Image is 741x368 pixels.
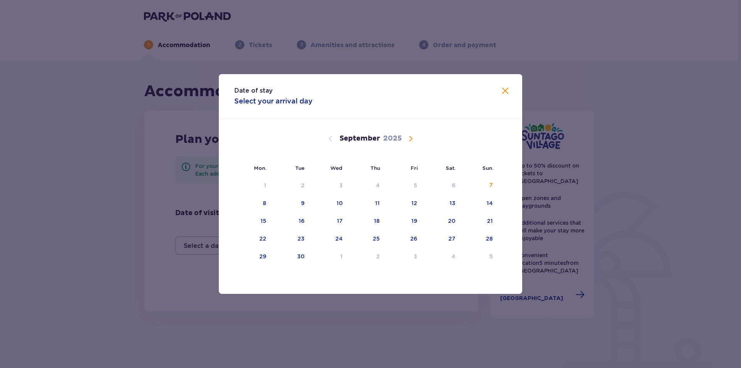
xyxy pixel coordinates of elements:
[301,200,305,206] font: 9
[259,236,266,242] font: 22
[335,236,343,242] font: 24
[263,200,266,206] font: 8
[234,195,272,212] td: Choose Monday, September 8, 2025 as your check-in date. It's available.
[452,253,455,259] font: 4
[383,134,402,143] font: 2025
[385,248,423,265] td: Choose Friday, October 3, 2025 as your check-in date. It's available.
[423,231,461,248] td: Choose Saturday, September 27, 2025 as your check-in date. It's available.
[461,213,498,230] td: Choose Sunday, September 21, 2025 as your check-in date. It's available.
[310,195,348,212] td: Choose Wednesday, September 10, 2025 as your check-in date. It's available.
[414,182,417,188] font: 5
[297,253,305,259] font: 30
[234,248,272,265] td: Choose Monday, September 29, 2025 as your check-in date. It's available.
[337,200,343,206] font: 10
[410,236,417,242] font: 26
[423,213,461,230] td: Choose Saturday, September 20, 2025 as your check-in date. It's available.
[298,236,305,242] font: 23
[310,177,348,194] td: Not available. Wednesday, September 3, 2025
[234,177,272,194] td: Not available. Monday, September 1, 2025
[272,213,310,230] td: Choose Tuesday, September 16, 2025 as your check-in date. It's available.
[299,218,305,224] font: 16
[374,218,380,224] font: 18
[461,195,498,212] td: Choose Sunday, September 14, 2025 as your check-in date. It's available.
[264,182,266,188] font: 1
[348,248,386,265] td: Choose Thursday, October 2, 2025 as your check-in date. It's available.
[375,200,380,206] font: 11
[423,177,461,194] td: Not available. Saturday, September 6, 2025
[348,213,386,230] td: Choose Thursday, September 18, 2025 as your check-in date. It's available.
[348,231,386,248] td: Choose Thursday, September 25, 2025 as your check-in date. It's available.
[234,231,272,248] td: Choose Monday, September 22, 2025 as your check-in date. It's available.
[423,195,461,212] td: Choose Saturday, September 13, 2025 as your check-in date. It's available.
[385,213,423,230] td: Choose Friday, September 19, 2025 as your check-in date. It's available.
[411,218,417,224] font: 19
[272,177,310,194] td: Not available. Tuesday, September 2, 2025
[446,165,456,171] font: Sat.
[452,182,455,188] font: 6
[272,248,310,265] td: Choose Tuesday, September 30, 2025 as your check-in date. It's available.
[310,213,348,230] td: Choose Wednesday, September 17, 2025 as your check-in date. It's available.
[385,231,423,248] td: Choose Friday, September 26, 2025 as your check-in date. It's available.
[261,218,266,224] font: 15
[411,200,417,206] font: 12
[340,134,380,143] font: September
[461,231,498,248] td: Choose Sunday, September 28, 2025 as your check-in date. It's available.
[348,177,386,194] td: Not available. Thursday, September 4, 2025
[295,165,305,171] font: Tue
[414,253,417,259] font: 3
[340,253,343,259] font: 1
[448,236,455,242] font: 27
[301,182,305,188] font: 2
[450,200,455,206] font: 13
[339,182,343,188] font: 3
[370,165,380,171] font: Thu
[219,119,522,278] div: Calendar
[259,253,266,259] font: 29
[385,177,423,194] td: Not available. Friday, September 5, 2025
[310,231,348,248] td: Choose Wednesday, September 24, 2025 as your check-in date. It's available.
[423,248,461,265] td: Choose Saturday, October 4, 2025 as your check-in date. It's available.
[330,165,342,171] font: Wed
[373,236,380,242] font: 25
[376,182,380,188] font: 4
[310,248,348,265] td: Choose Wednesday, October 1, 2025 as your check-in date. It's available.
[411,165,418,171] font: Fri
[272,195,310,212] td: Choose Tuesday, September 9, 2025 as your check-in date. It's available.
[272,231,310,248] td: Choose Tuesday, September 23, 2025 as your check-in date. It's available.
[234,213,272,230] td: Choose Monday, September 15, 2025 as your check-in date. It's available.
[385,195,423,212] td: Choose Friday, September 12, 2025 as your check-in date. It's available.
[461,177,498,194] td: Choose Sunday, September 7, 2025 as your check-in date. It's available.
[348,195,386,212] td: Choose Thursday, September 11, 2025 as your check-in date. It's available.
[448,218,455,224] font: 20
[337,218,343,224] font: 17
[376,253,380,259] font: 2
[254,165,267,171] font: Mon.
[461,248,498,265] td: Choose Sunday, October 5, 2025 as your check-in date. It's available.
